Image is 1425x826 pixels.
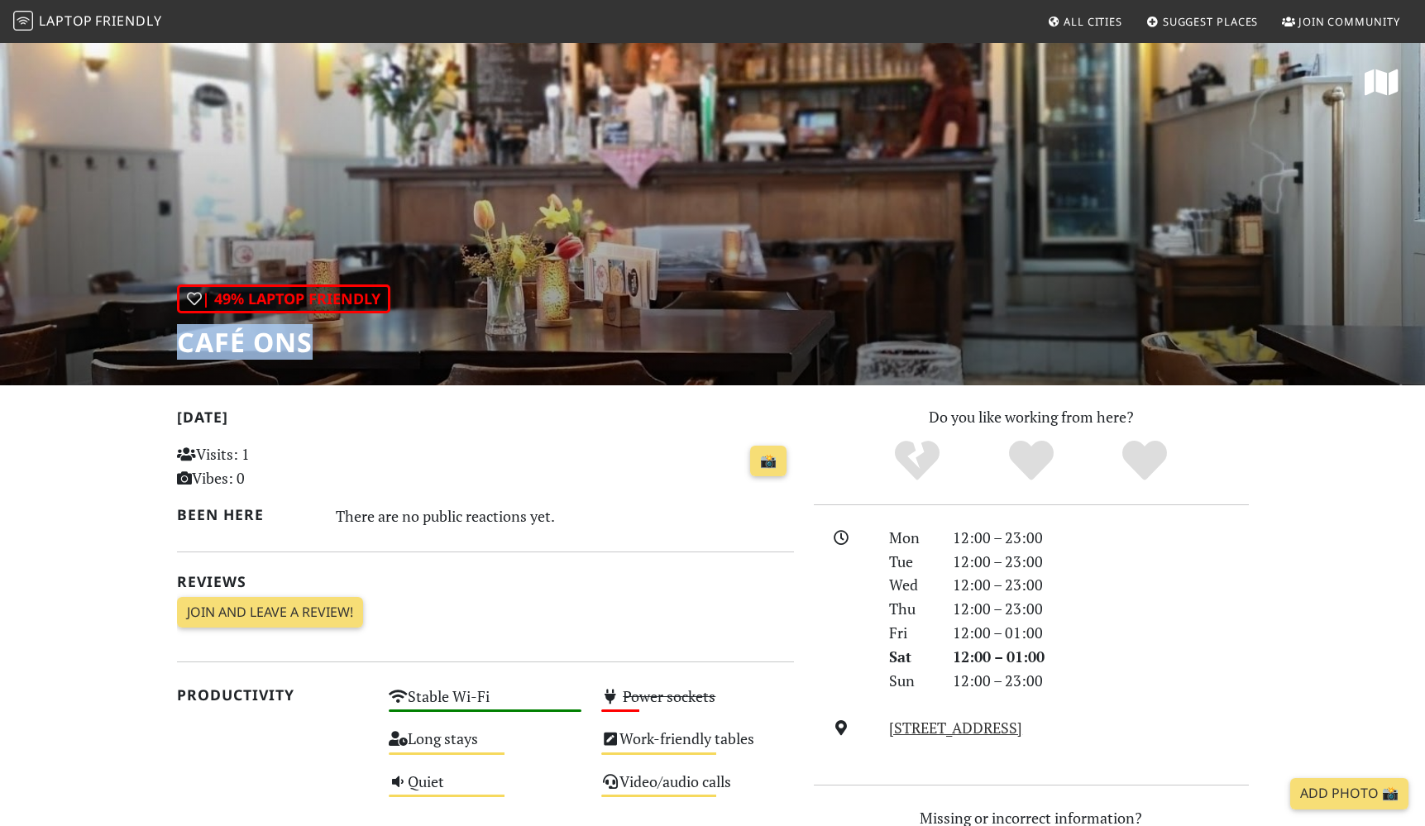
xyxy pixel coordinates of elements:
div: Stable Wi-Fi [379,683,591,725]
div: | 49% Laptop Friendly [177,284,390,313]
p: Do you like working from here? [814,405,1249,429]
div: 12:00 – 23:00 [943,597,1259,621]
a: LaptopFriendly LaptopFriendly [13,7,162,36]
a: 📸 [750,446,787,477]
span: All Cities [1064,14,1122,29]
div: No [860,438,974,484]
p: Visits: 1 Vibes: 0 [177,442,370,490]
div: Work-friendly tables [591,725,804,767]
span: Suggest Places [1163,14,1259,29]
s: Power sockets [623,686,715,706]
div: Long stays [379,725,591,767]
a: All Cities [1040,7,1129,36]
span: Laptop [39,12,93,30]
h2: [DATE] [177,408,794,432]
a: Suggest Places [1140,7,1265,36]
a: Join and leave a review! [177,597,363,628]
span: Friendly [95,12,161,30]
div: 12:00 – 01:00 [943,645,1259,669]
div: Definitely! [1088,438,1202,484]
div: Wed [879,573,942,597]
h2: Reviews [177,573,794,590]
div: Yes [974,438,1088,484]
div: 12:00 – 23:00 [943,526,1259,550]
div: Fri [879,621,942,645]
div: Quiet [379,768,591,810]
span: Join Community [1298,14,1400,29]
div: 12:00 – 01:00 [943,621,1259,645]
div: Tue [879,550,942,574]
div: Sat [879,645,942,669]
div: 12:00 – 23:00 [943,669,1259,693]
h2: Productivity [177,686,370,704]
a: Join Community [1275,7,1407,36]
div: Mon [879,526,942,550]
img: LaptopFriendly [13,11,33,31]
div: Thu [879,597,942,621]
div: 12:00 – 23:00 [943,550,1259,574]
div: Video/audio calls [591,768,804,810]
div: There are no public reactions yet. [336,503,794,529]
h2: Been here [177,506,317,523]
div: 12:00 – 23:00 [943,573,1259,597]
div: Sun [879,669,942,693]
h1: Café ONS [177,327,390,358]
a: [STREET_ADDRESS] [889,718,1022,738]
